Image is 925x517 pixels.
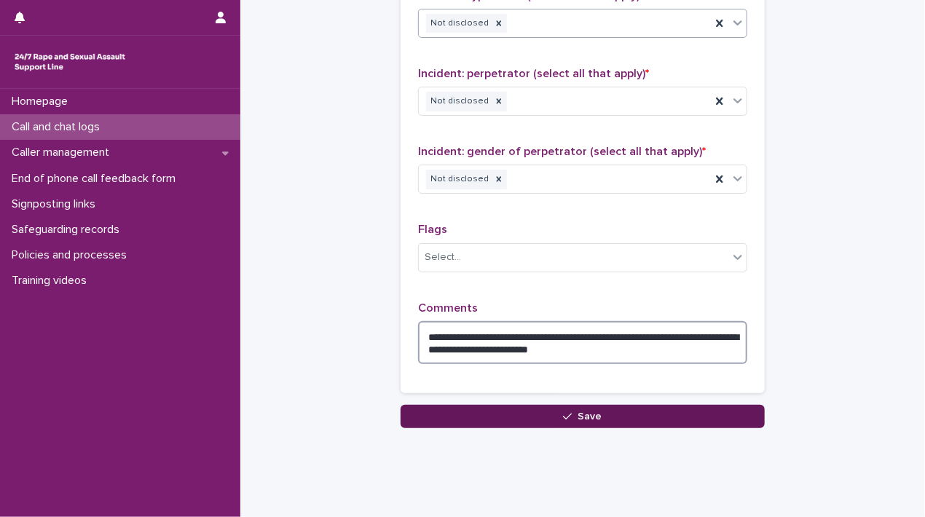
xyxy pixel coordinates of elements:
[6,248,138,262] p: Policies and processes
[418,224,447,235] span: Flags
[418,302,478,314] span: Comments
[578,411,602,422] span: Save
[401,405,765,428] button: Save
[6,197,107,211] p: Signposting links
[6,223,131,237] p: Safeguarding records
[12,47,128,76] img: rhQMoQhaT3yELyF149Cw
[418,68,649,79] span: Incident: perpetrator (select all that apply)
[6,95,79,108] p: Homepage
[426,170,491,189] div: Not disclosed
[425,250,461,265] div: Select...
[6,146,121,159] p: Caller management
[6,274,98,288] p: Training videos
[426,14,491,33] div: Not disclosed
[6,172,187,186] p: End of phone call feedback form
[6,120,111,134] p: Call and chat logs
[426,92,491,111] div: Not disclosed
[418,146,706,157] span: Incident: gender of perpetrator (select all that apply)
